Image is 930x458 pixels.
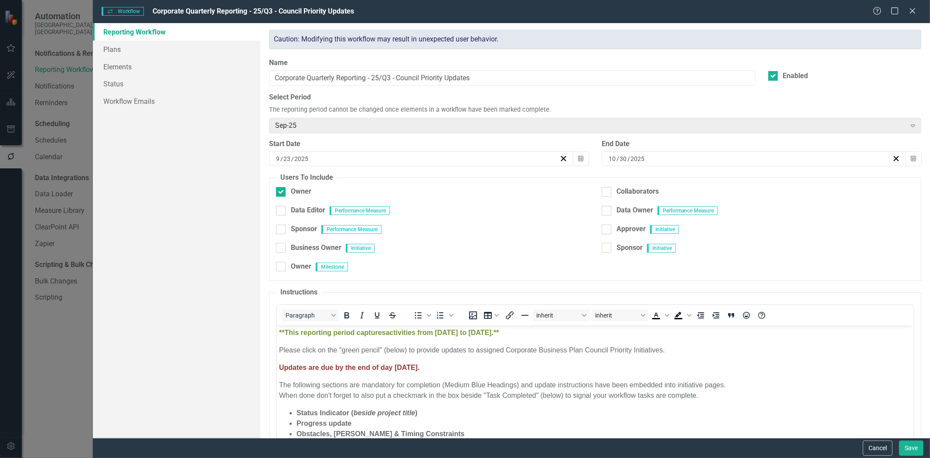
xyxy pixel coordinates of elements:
[291,155,294,163] span: /
[339,309,354,321] button: Bold
[433,309,455,321] div: Numbered list
[617,187,659,197] div: Collaborators
[783,71,808,81] div: Enabled
[481,309,502,321] button: Table
[657,206,718,215] span: Performance Measure
[275,120,906,130] div: Sep-25
[863,441,893,456] button: Cancel
[370,309,385,321] button: Underline
[709,309,723,321] button: Increase indent
[291,243,341,253] div: Business Owner
[346,244,375,253] span: Initiative
[536,312,579,319] span: inherit
[93,23,260,41] a: Reporting Workflow
[269,30,921,49] div: Caution: Modifying this workflow may result in unexpected user behavior.
[595,312,638,319] span: inherit
[617,224,646,234] div: Approver
[291,262,311,272] div: Owner
[466,309,480,321] button: Insert image
[627,155,630,163] span: /
[724,309,739,321] button: Blockquote
[93,75,260,92] a: Status
[592,309,648,321] button: Font inherit
[518,309,532,321] button: Horizontal line
[647,244,676,253] span: Initiative
[280,155,283,163] span: /
[93,41,260,58] a: Plans
[286,312,328,319] span: Paragraph
[93,58,260,75] a: Elements
[650,225,679,234] span: Initiative
[282,309,339,321] button: Block Paragraph
[693,309,708,321] button: Decrease indent
[617,205,653,215] div: Data Owner
[649,309,671,321] div: Text color Black
[754,309,769,321] button: Help
[602,139,921,149] div: End Date
[739,309,754,321] button: Emojis
[617,243,643,253] div: Sponsor
[899,441,923,456] button: Save
[269,106,551,115] span: The reporting period cannot be changed once elements in a workflow have been marked complete.
[153,7,354,15] span: Corporate Quarterly Reporting - 25/Q3 - Council Priority Updates
[276,287,322,297] legend: Instructions
[291,224,317,234] div: Sponsor
[102,7,143,16] span: Workflow
[269,139,589,149] div: Start Date
[533,309,589,321] button: Font size inherit
[93,92,260,110] a: Workflow Emails
[617,155,619,163] span: /
[276,173,337,183] legend: Users To Include
[330,206,390,215] span: Performance Measure
[269,70,755,86] input: Name
[316,263,348,271] span: Milestone
[20,147,99,154] strong: Start/End Date Changes
[269,58,755,68] label: Name
[385,309,400,321] button: Strikethrough
[502,309,517,321] button: Insert/edit link
[411,309,433,321] div: Bullet list
[321,225,382,234] span: Performance Measure
[291,187,311,197] div: Owner
[354,309,369,321] button: Italic
[671,309,693,321] div: Background color Black
[291,205,325,215] div: Data Editor
[269,92,921,103] label: Select Period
